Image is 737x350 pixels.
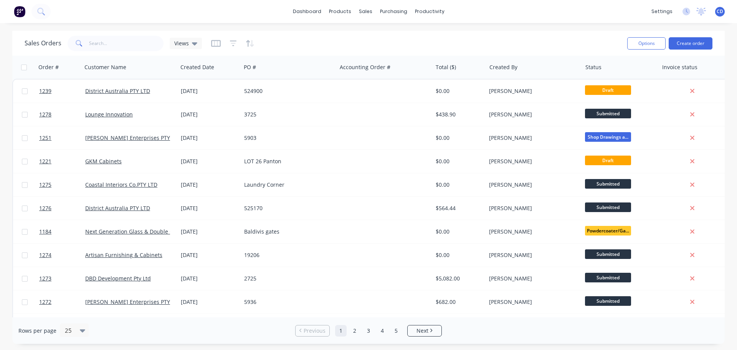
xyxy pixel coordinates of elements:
div: 524900 [244,87,329,95]
div: sales [355,6,376,17]
a: District Australia PTY LTD [85,87,150,95]
a: District Australia PTY LTD [85,204,150,212]
div: Invoice status [662,63,697,71]
div: [DATE] [181,298,238,306]
a: Next Generation Glass & Double Glazing [85,228,189,235]
div: $0.00 [436,87,481,95]
div: [PERSON_NAME] [489,134,574,142]
a: DBD Development Pty Ltd [85,275,151,282]
span: 1221 [39,158,51,165]
h1: Sales Orders [25,40,61,47]
div: 5936 [244,298,329,306]
div: Accounting Order # [340,63,390,71]
div: [DATE] [181,204,238,212]
div: Total ($) [436,63,456,71]
ul: Pagination [292,325,445,337]
div: [DATE] [181,134,238,142]
div: [PERSON_NAME] [489,87,574,95]
a: Coastal Interiors Co.PTY LTD [85,181,157,188]
div: $0.00 [436,251,481,259]
div: [DATE] [181,87,238,95]
div: [PERSON_NAME] [489,204,574,212]
a: 1275 [39,173,85,196]
a: 1272 [39,290,85,314]
a: 1239 [39,80,85,103]
span: Submitted [585,202,631,212]
a: [PERSON_NAME] Enterprises PTY LTD [85,298,181,305]
a: 1221 [39,150,85,173]
span: Views [174,39,189,47]
span: Next [416,327,428,335]
span: Powdercoater/Ga... [585,226,631,236]
a: Previous page [296,327,329,335]
a: 1184 [39,220,85,243]
div: Laundry Corner [244,181,329,189]
div: Baldivis gates [244,228,329,236]
div: [PERSON_NAME] [489,298,574,306]
span: Rows per page [18,327,56,335]
div: [PERSON_NAME] [489,158,574,165]
div: $5,082.00 [436,275,481,282]
div: $0.00 [436,134,481,142]
a: 1278 [39,103,85,126]
a: 1273 [39,267,85,290]
span: Draft [585,85,631,95]
input: Search... [89,36,164,51]
span: CD [717,8,723,15]
a: 1274 [39,244,85,267]
div: $0.00 [436,158,481,165]
span: 1274 [39,251,51,259]
div: purchasing [376,6,411,17]
span: Submitted [585,109,631,118]
div: [PERSON_NAME] [489,228,574,236]
a: Lounge Innovation [85,111,133,118]
div: [DATE] [181,275,238,282]
a: GKM Cabinets [85,158,122,165]
span: 1272 [39,298,51,306]
div: [PERSON_NAME] [489,111,574,118]
div: 19206 [244,251,329,259]
div: [PERSON_NAME] [489,251,574,259]
a: Page 1 is your current page [335,325,347,337]
span: 1251 [39,134,51,142]
div: $682.00 [436,298,481,306]
a: Page 2 [349,325,360,337]
div: $0.00 [436,228,481,236]
span: Submitted [585,179,631,189]
div: 2725 [244,275,329,282]
div: [PERSON_NAME] [489,181,574,189]
a: 1276 [39,197,85,220]
div: Created By [489,63,517,71]
span: Draft [585,156,631,165]
button: Options [627,37,666,50]
div: $0.00 [436,181,481,189]
span: 1276 [39,204,51,212]
div: [PERSON_NAME] [489,275,574,282]
span: 1184 [39,228,51,236]
a: 1251 [39,126,85,149]
div: settings [648,6,676,17]
div: [DATE] [181,111,238,118]
img: Factory [14,6,25,17]
button: Create order [669,37,712,50]
div: LOT 26 Panton [244,158,329,165]
div: Created Date [180,63,214,71]
div: $564.44 [436,204,481,212]
span: 1273 [39,275,51,282]
div: 3725 [244,111,329,118]
div: Order # [38,63,59,71]
div: 5903 [244,134,329,142]
div: [DATE] [181,251,238,259]
a: Next page [408,327,441,335]
span: 1278 [39,111,51,118]
span: Shop Drawings a... [585,132,631,142]
a: Page 5 [390,325,402,337]
a: 1234 [39,314,85,337]
a: Page 3 [363,325,374,337]
span: Submitted [585,249,631,259]
div: productivity [411,6,448,17]
div: PO # [244,63,256,71]
div: [DATE] [181,181,238,189]
span: Submitted [585,273,631,282]
div: Customer Name [84,63,126,71]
